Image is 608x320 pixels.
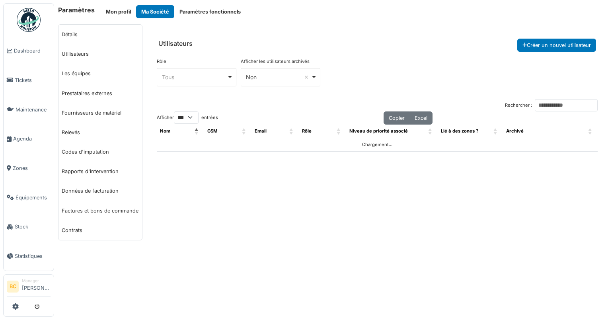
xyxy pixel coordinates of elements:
button: Remove item: 'false' [302,73,310,81]
a: Équipements [4,183,54,212]
span: Niveau de priorité associé [349,128,408,134]
span: : Activate to sort [588,125,593,138]
button: Excel [409,111,433,125]
a: BC Manager[PERSON_NAME] [7,278,51,297]
span: Archivé [506,128,524,134]
a: Détails [58,25,142,44]
a: Rapports d'intervention [58,162,142,181]
a: Fournisseurs de matériel [58,103,142,123]
a: Dashboard [4,36,54,66]
button: Copier [384,111,410,125]
span: Dashboard [14,47,51,55]
a: Données de facturation [58,181,142,201]
td: Chargement... [157,138,598,151]
a: Statistiques [4,242,54,271]
select: Afficherentrées [174,111,199,124]
span: Email [255,128,267,134]
label: Rôle [157,58,166,65]
button: Créer un nouvel utilisateur [517,39,596,52]
span: Excel [415,115,427,121]
a: Stock [4,212,54,242]
h6: Paramètres [58,6,95,14]
span: Niveau de priorité associé : Activate to sort [428,125,433,138]
a: Prestataires externes [58,84,142,103]
li: [PERSON_NAME] [22,278,51,295]
label: Rechercher : [505,102,532,109]
span: Email: Activate to sort [289,125,294,138]
div: Non [246,73,311,81]
span: GSM [207,128,217,134]
a: Contrats [58,220,142,240]
a: Agenda [4,124,54,154]
div: Tous [162,73,227,81]
span: Lié à des zones ? [441,128,478,134]
span: Agenda [13,135,51,142]
a: Utilisateurs [58,44,142,64]
div: Manager [22,278,51,284]
span: Zones [13,164,51,172]
a: Les équipes [58,64,142,83]
label: Afficher entrées [157,111,218,124]
li: BC [7,281,19,293]
span: GSM: Activate to sort [242,125,247,138]
span: Équipements [16,194,51,201]
span: Stock [15,223,51,230]
img: Badge_color-CXgf-gQk.svg [17,8,41,32]
button: Ma Société [136,5,174,18]
span: Tickets [15,76,51,84]
button: Mon profil [101,5,136,18]
a: Zones [4,154,54,183]
span: Statistiques [15,252,51,260]
span: Maintenance [16,106,51,113]
h6: Utilisateurs [158,40,193,47]
a: Maintenance [4,95,54,124]
button: Paramètres fonctionnels [174,5,246,18]
span: Lié à des zones ?: Activate to sort [493,125,498,138]
a: Tickets [4,66,54,95]
span: Nom: Activate to invert sorting [195,125,199,138]
label: Afficher les utilisateurs archivés [241,58,310,65]
span: Copier [389,115,405,121]
a: Codes d'imputation [58,142,142,162]
span: Nom [160,128,170,134]
span: Rôle: Activate to sort [337,125,341,138]
span: Rôle [302,128,312,134]
a: Factures et bons de commande [58,201,142,220]
a: Relevés [58,123,142,142]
